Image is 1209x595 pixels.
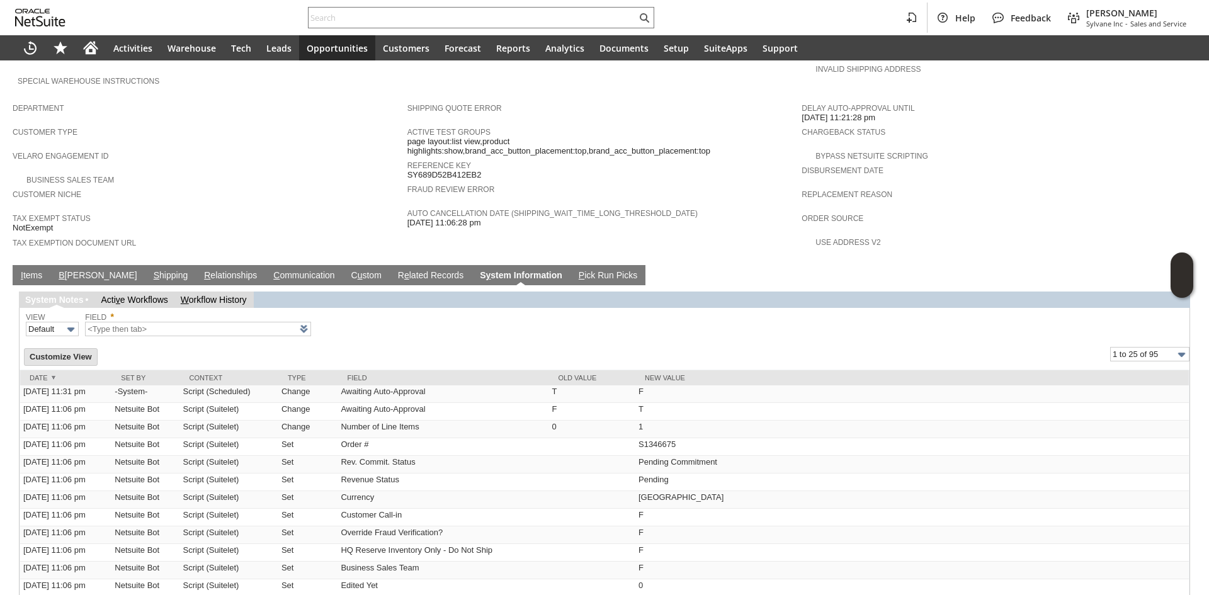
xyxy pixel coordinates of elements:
td: [GEOGRAPHIC_DATA] [635,491,1189,509]
td: [DATE] 11:06 pm [20,491,111,509]
span: Warehouse [167,42,216,54]
div: Set by [121,374,170,382]
span: W [181,295,189,305]
a: Chargeback Status [802,128,885,137]
td: Script (Suitelet) [180,526,278,544]
a: System Information [477,270,565,282]
td: F [548,403,635,421]
span: Documents [599,42,649,54]
a: B[PERSON_NAME] [55,270,140,282]
a: Business Sales Team [26,176,114,184]
input: <Type then tab> [85,322,311,336]
td: Netsuite Bot [111,526,179,544]
span: Activities [113,42,152,54]
span: SY689D52B412EB2 [407,170,482,180]
span: u [358,270,363,280]
a: Bypass NetSuite Scripting [815,152,928,161]
span: - [1125,19,1128,28]
td: Set [278,509,338,526]
td: F [635,385,1189,403]
span: Analytics [545,42,584,54]
td: Set [278,526,338,544]
a: Relationships [201,270,260,282]
span: I [21,270,23,280]
span: [DATE] 11:21:28 pm [802,113,875,123]
span: e [404,270,409,280]
a: Special Warehouse Instructions [18,77,159,86]
td: Set [278,562,338,579]
span: y [485,270,491,280]
td: Netsuite Bot [111,456,179,473]
td: Netsuite Bot [111,562,179,579]
div: Type [288,374,329,382]
td: Set [278,438,338,456]
a: System Notes [25,295,84,305]
input: Default [26,322,79,336]
span: SuiteApps [704,42,747,54]
a: Customers [375,35,437,60]
a: Activities [106,35,160,60]
a: Invalid Shipping Address [815,65,921,74]
td: [DATE] 11:06 pm [20,438,111,456]
img: More Options [1174,348,1189,362]
a: Warehouse [160,35,224,60]
td: Change [278,421,338,438]
td: Change [278,403,338,421]
a: Items [18,270,45,282]
td: Pending Commitment [635,456,1189,473]
span: Feedback [1011,12,1051,24]
span: Oracle Guided Learning Widget. To move around, please hold and drag [1171,276,1193,298]
a: Leads [259,35,299,60]
span: Setup [664,42,689,54]
td: 1 [635,421,1189,438]
a: Opportunities [299,35,375,60]
div: Field [347,374,539,382]
td: T [635,403,1189,421]
a: Customer Niche [13,190,81,199]
td: Script (Suitelet) [180,421,278,438]
td: Change [278,385,338,403]
div: New Value [645,374,1179,382]
td: Awaiting Auto-Approval [338,403,548,421]
a: Velaro Engagement ID [13,152,108,161]
a: Shipping Quote Error [407,104,502,113]
a: Related Records [395,270,467,282]
a: Home [76,35,106,60]
td: [DATE] 11:06 pm [20,509,111,526]
a: Pick Run Picks [576,270,640,282]
a: Delay Auto-Approval Until [802,104,914,113]
span: R [204,270,210,280]
a: Fraud Review Error [407,185,495,194]
td: Order # [338,438,548,456]
svg: Search [637,10,652,25]
td: Set [278,473,338,491]
a: Auto Cancellation Date (shipping_wait_time_long_threshold_date) [407,209,698,218]
img: More Options [64,322,78,337]
span: C [273,270,280,280]
a: Support [755,35,805,60]
a: Field [85,313,106,322]
td: [DATE] 11:06 pm [20,473,111,491]
a: Custom [348,270,385,282]
td: Number of Line Items [338,421,548,438]
div: Date [30,374,102,382]
td: Awaiting Auto-Approval [338,385,548,403]
svg: Recent Records [23,40,38,55]
td: S1346675 [635,438,1189,456]
td: Netsuite Bot [111,421,179,438]
a: Tech [224,35,259,60]
a: Active Workflows [101,295,168,305]
a: Analytics [538,35,592,60]
a: Documents [592,35,656,60]
td: [DATE] 11:31 pm [20,385,111,403]
a: Communication [270,270,338,282]
td: Script (Suitelet) [180,438,278,456]
a: Tax Exempt Status [13,214,91,223]
span: Sales and Service [1130,19,1186,28]
td: Rev. Commit. Status [338,456,548,473]
td: T [548,385,635,403]
td: Netsuite Bot [111,403,179,421]
td: Script (Suitelet) [180,491,278,509]
td: [DATE] 11:06 pm [20,421,111,438]
td: F [635,509,1189,526]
